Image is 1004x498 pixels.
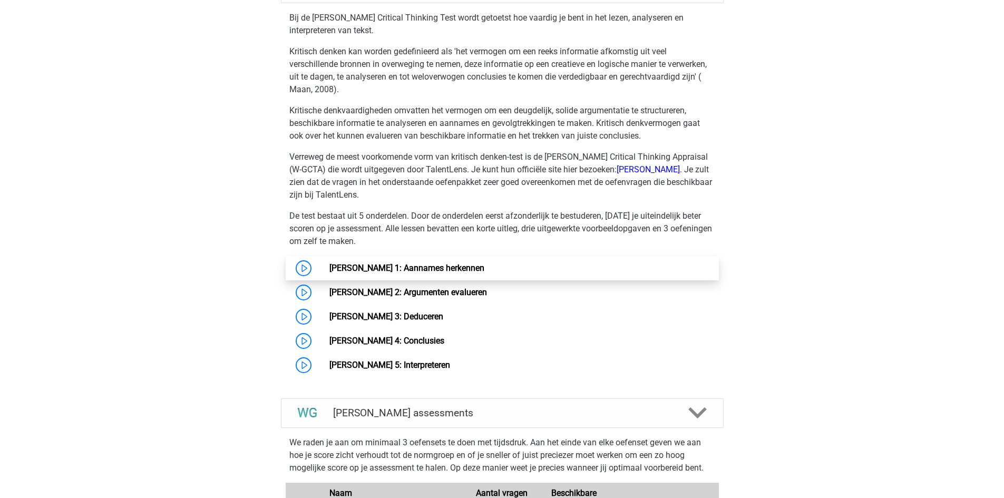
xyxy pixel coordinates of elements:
[329,287,487,297] a: [PERSON_NAME] 2: Argumenten evalueren
[289,151,715,201] p: Verreweg de meest voorkomende vorm van kritisch denken-test is de [PERSON_NAME] Critical Thinking...
[333,407,671,419] h4: [PERSON_NAME] assessments
[329,360,450,370] a: [PERSON_NAME] 5: Interpreteren
[329,263,484,273] a: [PERSON_NAME] 1: Aannames herkennen
[289,104,715,142] p: Kritische denkvaardigheden omvatten het vermogen om een ​​deugdelijk, solide argumentatie te stru...
[277,398,728,428] a: assessments [PERSON_NAME] assessments
[617,164,680,174] a: [PERSON_NAME]
[329,311,443,321] a: [PERSON_NAME] 3: Deduceren
[289,12,715,37] p: Bij de [PERSON_NAME] Critical Thinking Test wordt getoetst hoe vaardig je bent in het lezen, anal...
[289,210,715,248] p: De test bestaat uit 5 onderdelen. Door de onderdelen eerst afzonderlijk te bestuderen, [DATE] je ...
[294,399,321,426] img: watson glaser assessments
[329,336,444,346] a: [PERSON_NAME] 4: Conclusies
[289,45,715,96] p: Kritisch denken kan worden gedefinieerd als 'het vermogen om een ​​reeks informatie afkomstig uit...
[289,436,715,474] p: We raden je aan om minimaal 3 oefensets te doen met tijdsdruk. Aan het einde van elke oefenset ge...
